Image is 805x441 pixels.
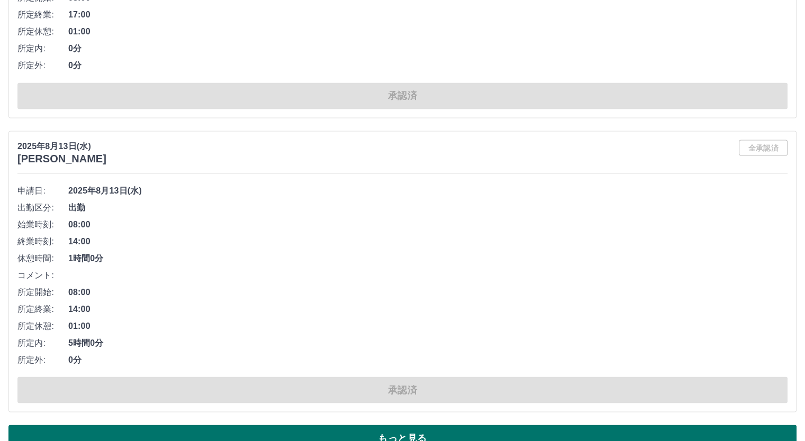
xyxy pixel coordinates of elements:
[17,269,68,281] span: コメント:
[68,25,788,38] span: 01:00
[68,59,788,72] span: 0分
[68,8,788,21] span: 17:00
[17,152,106,164] h3: [PERSON_NAME]
[17,25,68,38] span: 所定休憩:
[17,218,68,231] span: 始業時刻:
[68,353,788,366] span: 0分
[17,184,68,197] span: 申請日:
[17,286,68,298] span: 所定開始:
[17,42,68,55] span: 所定内:
[17,319,68,332] span: 所定休憩:
[68,42,788,55] span: 0分
[17,252,68,264] span: 休憩時間:
[17,59,68,72] span: 所定外:
[68,184,788,197] span: 2025年8月13日(水)
[68,252,788,264] span: 1時間0分
[68,201,788,214] span: 出勤
[68,319,788,332] span: 01:00
[17,302,68,315] span: 所定終業:
[68,336,788,349] span: 5時間0分
[68,286,788,298] span: 08:00
[68,302,788,315] span: 14:00
[17,201,68,214] span: 出勤区分:
[17,235,68,247] span: 終業時刻:
[17,8,68,21] span: 所定終業:
[17,140,106,152] p: 2025年8月13日(水)
[17,353,68,366] span: 所定外:
[17,336,68,349] span: 所定内:
[68,218,788,231] span: 08:00
[68,235,788,247] span: 14:00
